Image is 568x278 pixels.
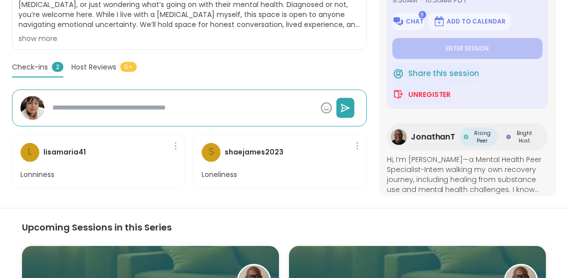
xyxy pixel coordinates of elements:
button: Enter session [392,38,543,59]
img: ShareWell Logomark [392,67,404,79]
img: Bright Host [506,134,511,139]
span: Hi, I’m [PERSON_NAME]—a Mental Health Peer Specialist-Intern walking my own recovery journey, inc... [387,154,548,194]
p: Loneliness [202,170,237,180]
h4: shaejames2023 [225,147,284,157]
span: JonathanT [411,131,456,143]
span: Rising Peer [471,129,494,144]
a: JonathanTJonathanTRising PeerRising PeerBright HostBright Host [387,123,548,150]
span: Unregister [408,89,451,99]
img: ShareWell Logomark [392,15,404,27]
p: Lonniness [20,170,54,180]
button: Share this session [392,63,480,84]
img: Rising Peer [464,134,469,139]
span: 8 [419,11,426,18]
span: Host Reviews [71,62,116,72]
span: Add to Calendar [447,17,506,25]
span: Check-ins [12,62,48,72]
span: Chat [406,17,424,25]
span: 2 [52,62,63,72]
button: Unregister [392,84,451,105]
img: mlcutfinger [20,96,44,120]
span: show more [387,194,548,204]
button: Add to Calendar [428,13,511,30]
span: s [209,145,214,159]
span: Bright Host [513,129,536,144]
img: ShareWell Logomark [433,15,445,27]
span: Enter session [446,44,489,52]
img: ShareWell Logomark [392,88,404,100]
span: l [28,145,32,159]
div: show more [18,33,360,43]
span: 5+ [120,62,137,72]
h4: lisamaria41 [43,147,86,157]
h3: Upcoming Sessions in this Series [22,220,546,234]
button: Chat [392,13,424,30]
img: JonathanT [391,129,407,145]
span: Share this session [408,68,480,79]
